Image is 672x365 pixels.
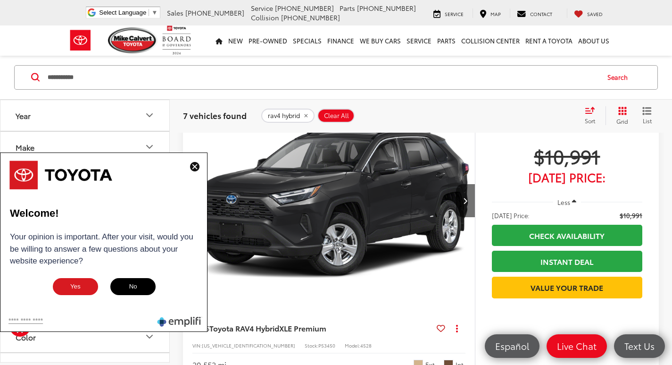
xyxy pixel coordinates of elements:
[445,10,464,17] span: Service
[0,100,170,131] button: YearYear
[510,8,559,18] a: Contact
[151,9,158,16] span: ▼
[99,9,146,16] span: Select Language
[426,8,471,18] a: Service
[492,211,530,220] span: [DATE] Price:
[492,144,642,168] span: $10,991
[340,3,355,13] span: Parts
[473,8,508,18] a: Map
[192,342,202,349] span: VIN:
[587,10,603,17] span: Saved
[642,117,652,125] span: List
[404,25,434,56] a: Service
[99,9,158,16] a: Select Language​
[458,25,523,56] a: Collision Center
[324,25,357,56] a: Finance
[492,172,642,182] span: [DATE] Price:
[16,332,36,341] div: Color
[357,25,404,56] a: WE BUY CARS
[183,110,247,121] span: 7 vehicles found
[557,198,570,206] span: Less
[490,10,501,17] span: Map
[620,340,659,352] span: Text Us
[567,8,610,18] a: My Saved Vehicles
[63,25,98,56] img: Toyota
[251,3,273,13] span: Service
[225,25,246,56] a: New
[616,117,628,125] span: Grid
[209,323,279,333] span: Toyota RAV4 Hybrid
[598,66,641,89] button: Search
[183,91,476,311] img: 2025 Toyota RAV4 Hybrid XLE Premium
[317,109,355,123] button: Clear All
[547,334,607,358] a: Live Chat
[279,323,326,333] span: XLE Premium
[183,91,476,311] div: 2025 Toyota RAV4 Hybrid XLE Premium 0
[360,342,372,349] span: 4528
[16,111,31,120] div: Year
[345,342,360,349] span: Model:
[635,106,659,125] button: List View
[16,143,34,152] div: Make
[553,194,581,211] button: Less
[268,112,300,119] span: rav4 hybrid
[47,66,598,89] input: Search by Make, Model, or Keyword
[456,184,475,217] button: Next image
[492,277,642,298] a: Value Your Trade
[144,331,155,343] div: Color
[108,27,158,53] img: Mike Calvert Toyota
[144,110,155,121] div: Year
[580,106,606,125] button: Select sort value
[246,25,290,56] a: Pre-Owned
[357,3,416,13] span: [PHONE_NUMBER]
[183,91,476,311] a: 2025 Toyota RAV4 Hybrid XLE Premium2025 Toyota RAV4 Hybrid XLE Premium2025 Toyota RAV4 Hybrid XLE...
[614,334,665,358] a: Text Us
[281,13,340,22] span: [PHONE_NUMBER]
[606,106,635,125] button: Grid View
[261,109,315,123] button: remove rav4%20hybrid
[492,225,642,246] a: Check Availability
[213,25,225,56] a: Home
[167,8,183,17] span: Sales
[530,10,552,17] span: Contact
[275,3,334,13] span: [PHONE_NUMBER]
[290,25,324,56] a: Specials
[575,25,612,56] a: About Us
[585,117,595,125] span: Sort
[251,13,279,22] span: Collision
[0,322,170,352] button: ColorColor
[434,25,458,56] a: Parts
[185,8,244,17] span: [PHONE_NUMBER]
[552,340,601,352] span: Live Chat
[305,342,318,349] span: Stock:
[620,211,642,220] span: $10,991
[485,334,539,358] a: Español
[492,251,642,272] a: Instant Deal
[324,112,349,119] span: Clear All
[202,342,295,349] span: [US_VEHICLE_IDENTIFICATION_NUMBER]
[0,132,170,162] button: MakeMake
[318,342,335,349] span: P53450
[456,324,458,332] span: dropdown dots
[490,340,534,352] span: Español
[523,25,575,56] a: Rent a Toyota
[192,323,433,333] a: 2025Toyota RAV4 HybridXLE Premium
[449,320,465,337] button: Actions
[144,142,155,153] div: Make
